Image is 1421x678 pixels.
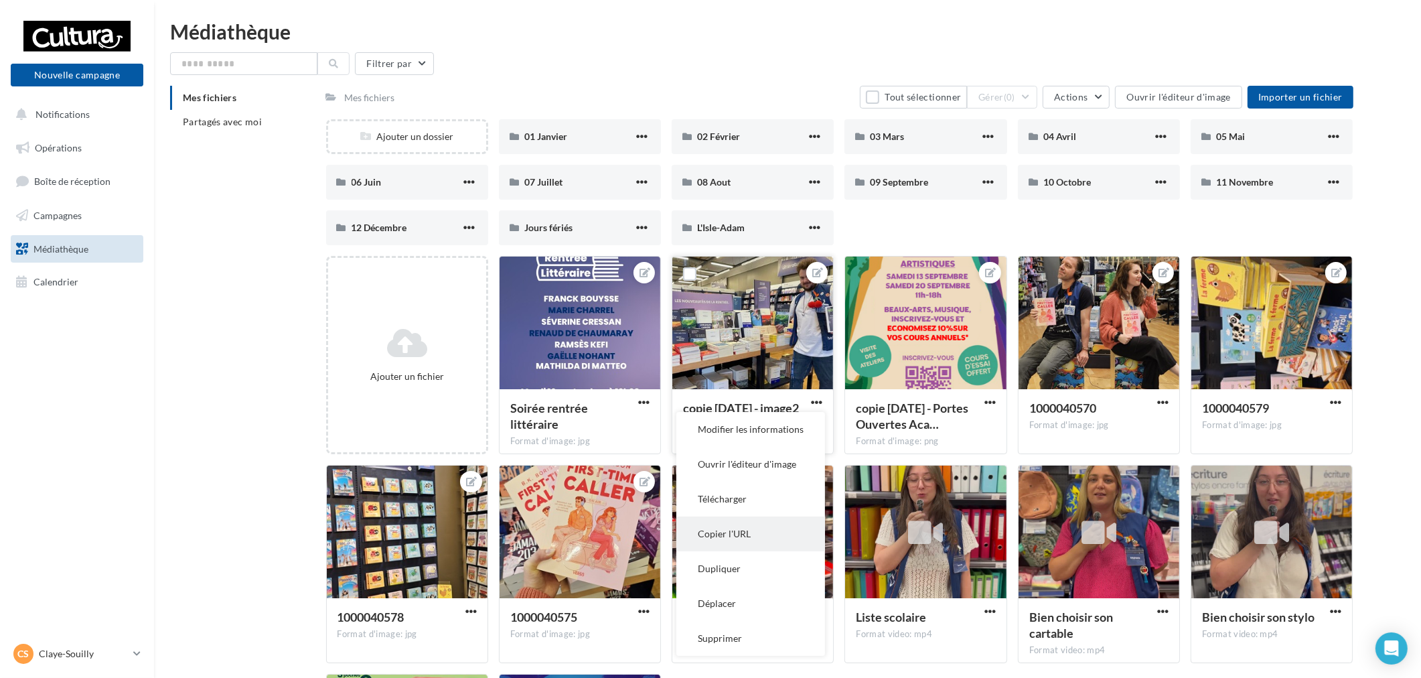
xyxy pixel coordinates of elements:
[1004,92,1015,103] span: (0)
[8,235,146,263] a: Médiathèque
[1202,419,1341,431] div: Format d'image: jpg
[39,647,128,661] p: Claye-Souilly
[1115,86,1242,109] button: Ouvrir l'éditeur d'image
[8,134,146,162] a: Opérations
[1029,610,1113,640] span: Bien choisir son cartable
[676,586,825,621] button: Déplacer
[333,370,481,383] div: Ajouter un fichier
[8,100,141,129] button: Notifications
[856,610,926,624] span: Liste scolaire
[1202,628,1341,640] div: Format video: mp4
[676,482,825,517] button: Télécharger
[183,116,262,127] span: Partagés avec moi
[338,628,477,640] div: Format d'image: jpg
[8,167,146,196] a: Boîte de réception
[1029,419,1169,431] div: Format d'image: jpg
[33,243,88,254] span: Médiathèque
[1043,131,1076,142] span: 04 Avril
[35,142,82,153] span: Opérations
[8,268,146,296] a: Calendrier
[524,222,573,233] span: Jours fériés
[183,92,236,103] span: Mes fichiers
[1202,610,1315,624] span: Bien choisir son stylo
[8,202,146,230] a: Campagnes
[33,210,82,221] span: Campagnes
[1216,131,1245,142] span: 05 Mai
[676,517,825,551] button: Copier l'URL
[34,176,110,187] span: Boîte de réception
[11,641,143,667] a: CS Claye-Souilly
[856,401,968,431] span: copie 27-08-2025 - Portes Ouvertes Aca 0925
[860,86,967,109] button: Tout sélectionner
[355,52,434,75] button: Filtrer par
[676,412,825,447] button: Modifier les informations
[328,130,486,143] div: Ajouter un dossier
[1248,86,1353,109] button: Importer un fichier
[35,109,90,120] span: Notifications
[697,222,745,233] span: L'Isle-Adam
[18,647,29,661] span: CS
[697,176,731,188] span: 08 Aout
[1216,176,1273,188] span: 11 Novembre
[510,610,577,624] span: 1000040575
[676,551,825,586] button: Dupliquer
[856,628,995,640] div: Format video: mp4
[524,131,567,142] span: 01 Janvier
[510,628,650,640] div: Format d'image: jpg
[1202,401,1269,415] span: 1000040579
[870,131,904,142] span: 03 Mars
[870,176,928,188] span: 09 Septembre
[352,222,407,233] span: 12 Décembre
[510,435,650,448] div: Format d'image: jpg
[676,621,825,656] button: Supprimer
[1054,91,1088,103] span: Actions
[1043,176,1091,188] span: 10 Octobre
[1029,645,1169,657] div: Format video: mp4
[352,176,382,188] span: 06 Juin
[1258,91,1343,103] span: Importer un fichier
[524,176,563,188] span: 07 Juillet
[1029,401,1096,415] span: 1000040570
[1375,632,1408,665] div: Open Intercom Messenger
[11,64,143,86] button: Nouvelle campagne
[967,86,1037,109] button: Gérer(0)
[856,435,995,448] div: Format d'image: png
[510,401,588,431] span: Soirée rentrée littéraire
[338,610,404,624] span: 1000040578
[1043,86,1110,109] button: Actions
[33,276,78,287] span: Calendrier
[676,447,825,482] button: Ouvrir l'éditeur d'image
[683,401,799,431] span: copie 28-08-2025 - image2 (1)
[345,91,395,105] div: Mes fichiers
[170,21,1405,42] div: Médiathèque
[697,131,740,142] span: 02 Février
